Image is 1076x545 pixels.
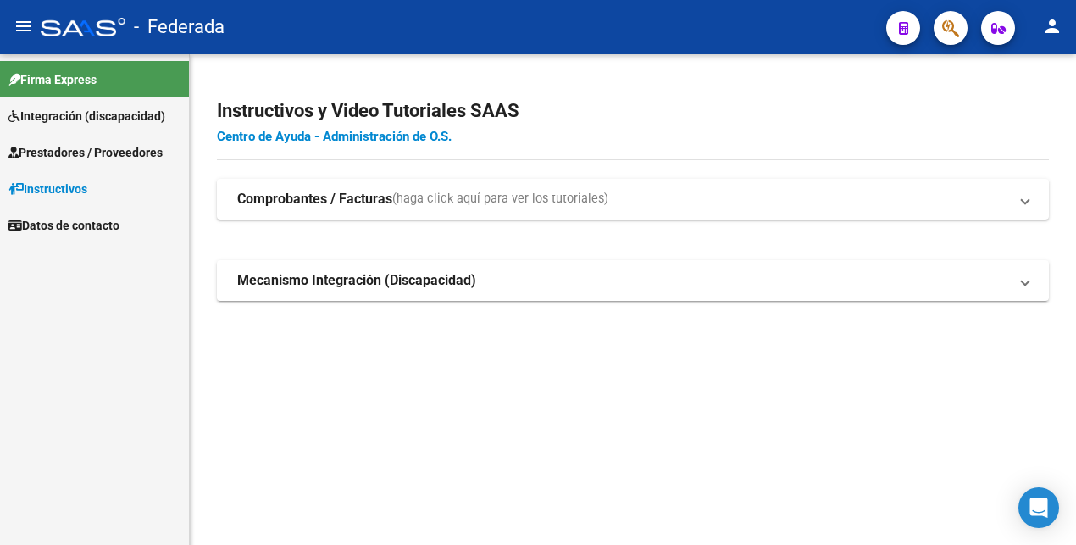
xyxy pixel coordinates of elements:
[8,107,165,125] span: Integración (discapacidad)
[217,260,1049,301] mat-expansion-panel-header: Mecanismo Integración (Discapacidad)
[217,129,452,144] a: Centro de Ayuda - Administración de O.S.
[217,179,1049,220] mat-expansion-panel-header: Comprobantes / Facturas(haga click aquí para ver los tutoriales)
[8,180,87,198] span: Instructivos
[237,190,392,209] strong: Comprobantes / Facturas
[8,143,163,162] span: Prestadores / Proveedores
[134,8,225,46] span: - Federada
[392,190,608,209] span: (haga click aquí para ver los tutoriales)
[8,216,119,235] span: Datos de contacto
[8,70,97,89] span: Firma Express
[217,95,1049,127] h2: Instructivos y Video Tutoriales SAAS
[1042,16,1062,36] mat-icon: person
[14,16,34,36] mat-icon: menu
[237,271,476,290] strong: Mecanismo Integración (Discapacidad)
[1018,487,1059,528] div: Open Intercom Messenger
